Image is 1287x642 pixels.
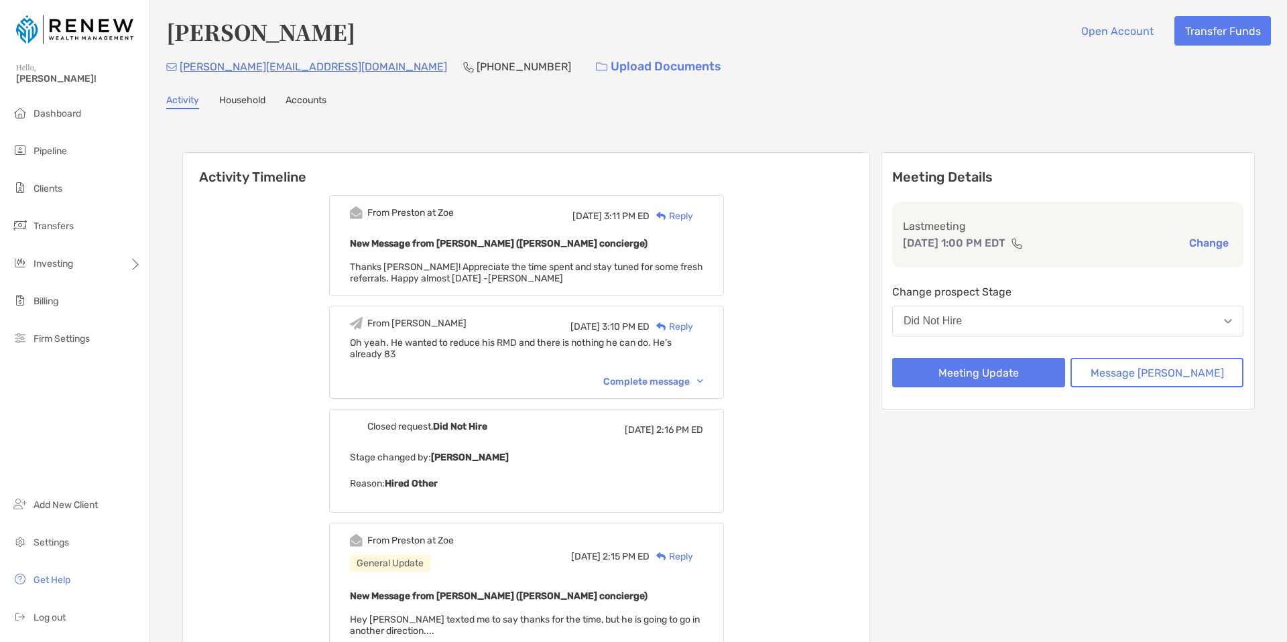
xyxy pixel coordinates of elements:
span: Add New Client [34,499,98,511]
span: [DATE] [571,551,601,562]
span: Transfers [34,220,74,232]
img: Event icon [350,534,363,547]
img: firm-settings icon [12,330,28,346]
button: Message [PERSON_NAME] [1070,358,1243,387]
span: Investing [34,258,73,269]
span: 2:15 PM ED [603,551,650,562]
span: Settings [34,537,69,548]
img: Event icon [350,206,363,219]
b: Hired Other [385,478,438,489]
b: New Message from [PERSON_NAME] ([PERSON_NAME] concierge) [350,238,648,249]
span: Hey [PERSON_NAME] texted me to say thanks for the time, but he is going to go in another directio... [350,614,700,637]
b: [PERSON_NAME] [431,452,509,463]
img: pipeline icon [12,142,28,158]
a: Upload Documents [587,52,730,81]
div: From [PERSON_NAME] [367,318,467,329]
a: Household [219,94,265,109]
span: [DATE] [572,210,602,222]
div: From Preston at Zoe [367,207,454,218]
div: General Update [350,555,430,572]
b: New Message from [PERSON_NAME] ([PERSON_NAME] concierge) [350,590,648,602]
p: Reason: [350,475,703,492]
div: From Preston at Zoe [367,535,454,546]
div: Complete message [603,376,703,387]
button: Did Not Hire [892,306,1243,336]
span: [PERSON_NAME]! [16,73,141,84]
span: [DATE] [625,424,654,436]
a: Accounts [286,94,326,109]
img: transfers icon [12,217,28,233]
div: Reply [650,320,693,334]
span: Dashboard [34,108,81,119]
span: 2:16 PM ED [656,424,703,436]
img: Reply icon [656,212,666,220]
span: 3:11 PM ED [604,210,650,222]
img: Reply icon [656,552,666,561]
p: [DATE] 1:00 PM EDT [903,235,1005,251]
div: Oh yeah. He wanted to reduce his RMD and there is nothing he can do. He’s already 83 [350,337,703,371]
h6: Activity Timeline [183,153,869,185]
div: Reply [650,550,693,564]
p: Change prospect Stage [892,283,1243,300]
img: communication type [1011,238,1023,249]
p: Meeting Details [892,169,1243,186]
img: Reply icon [656,322,666,331]
img: button icon [596,62,607,72]
div: Closed request, [367,421,487,432]
img: Phone Icon [463,62,474,72]
button: Meeting Update [892,358,1065,387]
span: Get Help [34,574,70,586]
img: billing icon [12,292,28,308]
button: Transfer Funds [1174,16,1271,46]
span: 3:10 PM ED [602,321,650,332]
a: Activity [166,94,199,109]
span: Billing [34,296,58,307]
p: Stage changed by: [350,449,703,466]
img: Event icon [350,317,363,330]
span: [DATE] [570,321,600,332]
button: Open Account [1070,16,1164,46]
p: Last meeting [903,218,1233,235]
span: Thanks [PERSON_NAME]! Appreciate the time spent and stay tuned for some fresh referrals. Happy al... [350,261,703,284]
img: Chevron icon [697,379,703,383]
img: logout icon [12,608,28,625]
img: Event icon [350,420,363,433]
img: settings icon [12,533,28,550]
img: Zoe Logo [16,5,133,54]
img: Open dropdown arrow [1224,319,1232,324]
div: Reply [650,209,693,223]
span: Log out [34,612,66,623]
p: [PHONE_NUMBER] [477,58,571,75]
h4: [PERSON_NAME] [166,16,355,47]
div: Did Not Hire [904,315,962,327]
img: clients icon [12,180,28,196]
b: Did Not Hire [433,421,487,432]
span: Firm Settings [34,333,90,344]
img: Email Icon [166,63,177,71]
img: add_new_client icon [12,496,28,512]
p: [PERSON_NAME][EMAIL_ADDRESS][DOMAIN_NAME] [180,58,447,75]
button: Change [1185,236,1233,250]
span: Clients [34,183,62,194]
img: dashboard icon [12,105,28,121]
img: investing icon [12,255,28,271]
span: Pipeline [34,145,67,157]
img: get-help icon [12,571,28,587]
